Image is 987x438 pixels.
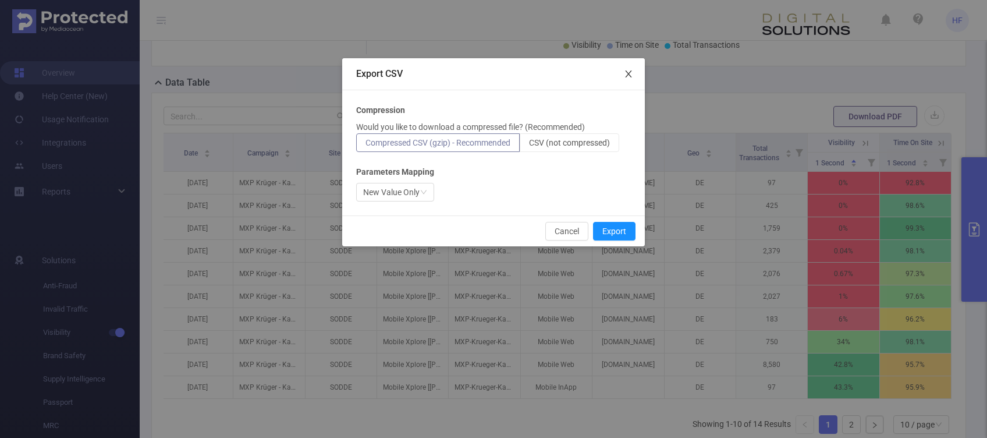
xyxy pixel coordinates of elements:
[529,138,610,147] span: CSV (not compressed)
[356,104,405,116] b: Compression
[612,58,645,91] button: Close
[356,121,585,133] p: Would you like to download a compressed file? (Recommended)
[420,189,427,197] i: icon: down
[593,222,635,241] button: Export
[545,222,588,241] button: Cancel
[356,68,631,80] div: Export CSV
[356,166,434,178] b: Parameters Mapping
[363,183,420,201] div: New Value Only
[365,138,510,147] span: Compressed CSV (gzip) - Recommended
[624,69,633,79] i: icon: close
